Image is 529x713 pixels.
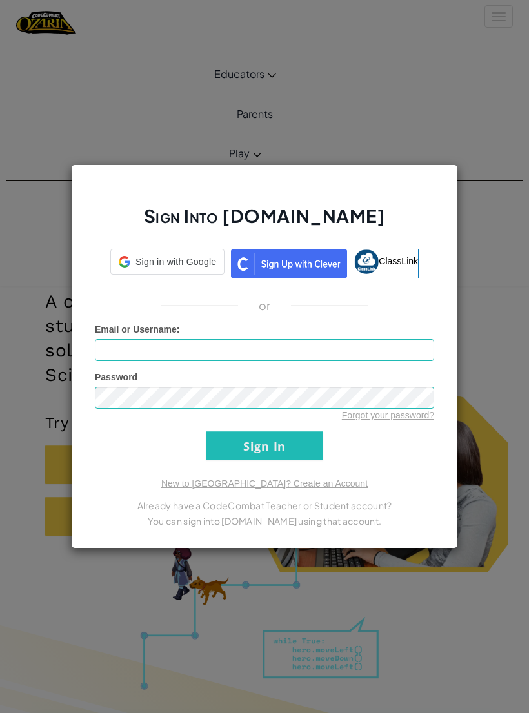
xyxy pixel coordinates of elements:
a: Sign in with Google [110,249,225,278]
input: Sign In [206,431,323,460]
label: : [95,323,180,336]
p: Already have a CodeCombat Teacher or Student account? [95,498,434,513]
p: You can sign into [DOMAIN_NAME] using that account. [95,513,434,529]
a: New to [GEOGRAPHIC_DATA]? Create an Account [161,478,368,489]
a: Forgot your password? [342,410,434,420]
div: Sign in with Google [110,249,225,275]
h2: Sign Into [DOMAIN_NAME] [95,204,434,241]
p: or [259,298,271,313]
span: ClassLink [379,256,418,266]
img: clever_sso_button@2x.png [231,249,347,278]
img: classlink-logo-small.png [354,249,379,274]
span: Sign in with Google [135,255,216,268]
span: Password [95,372,137,382]
span: Email or Username [95,324,177,335]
